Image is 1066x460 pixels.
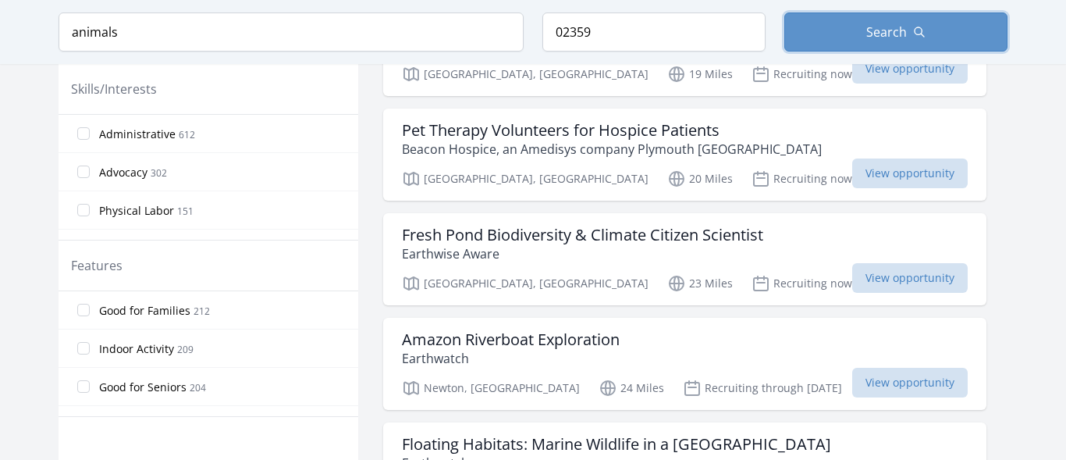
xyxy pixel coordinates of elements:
p: [GEOGRAPHIC_DATA], [GEOGRAPHIC_DATA] [402,169,648,188]
p: Recruiting now [752,169,852,188]
h3: Amazon Riverboat Exploration [402,330,620,349]
span: 209 [177,343,194,356]
span: Administrative [99,127,176,142]
span: Advocacy [99,165,147,180]
span: View opportunity [852,368,968,398]
span: Search [866,23,907,41]
input: Advocacy 302 [77,166,90,178]
p: Newton, [GEOGRAPHIC_DATA] [402,379,580,398]
span: 212 [194,305,210,318]
p: Recruiting now [752,65,852,84]
span: Good for Families [99,303,190,319]
a: Pet Therapy Volunteers for Hospice Patients Beacon Hospice, an Amedisys company Plymouth [GEOGRAP... [383,109,986,201]
legend: Skills/Interests [71,80,157,98]
p: Recruiting now [752,274,852,293]
a: Fresh Pond Biodiversity & Climate Citizen Scientist Earthwise Aware [GEOGRAPHIC_DATA], [GEOGRAPHI... [383,213,986,305]
input: Location [542,12,766,52]
h3: Fresh Pond Biodiversity & Climate Citizen Scientist [402,226,763,244]
h3: Floating Habitats: Marine Wildlife in a [GEOGRAPHIC_DATA] [402,435,831,454]
input: Good for Seniors 204 [77,380,90,393]
button: Search [784,12,1007,52]
input: Indoor Activity 209 [77,342,90,355]
p: Recruiting through [DATE] [683,379,842,398]
p: Beacon Hospice, an Amedisys company Plymouth [GEOGRAPHIC_DATA] [402,140,822,159]
span: 612 [179,128,195,141]
input: Keyword [59,12,524,52]
span: 151 [177,205,194,218]
legend: Features [71,256,123,275]
span: Physical Labor [99,203,174,219]
p: 20 Miles [667,169,733,188]
input: Good for Families 212 [77,304,90,316]
p: [GEOGRAPHIC_DATA], [GEOGRAPHIC_DATA] [402,274,648,293]
h3: Pet Therapy Volunteers for Hospice Patients [402,121,822,140]
span: 204 [190,381,206,394]
p: 19 Miles [667,65,733,84]
a: Amazon Riverboat Exploration Earthwatch Newton, [GEOGRAPHIC_DATA] 24 Miles Recruiting through [DA... [383,318,986,410]
span: Indoor Activity [99,341,174,357]
p: Earthwise Aware [402,244,763,263]
span: 302 [151,166,167,180]
span: View opportunity [852,263,968,293]
span: View opportunity [852,54,968,84]
p: [GEOGRAPHIC_DATA], [GEOGRAPHIC_DATA] [402,65,648,84]
input: Physical Labor 151 [77,204,90,216]
span: View opportunity [852,159,968,188]
span: Good for Seniors [99,380,187,395]
p: 23 Miles [667,274,733,293]
input: Administrative 612 [77,127,90,140]
p: Earthwatch [402,349,620,368]
p: 24 Miles [599,379,664,398]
